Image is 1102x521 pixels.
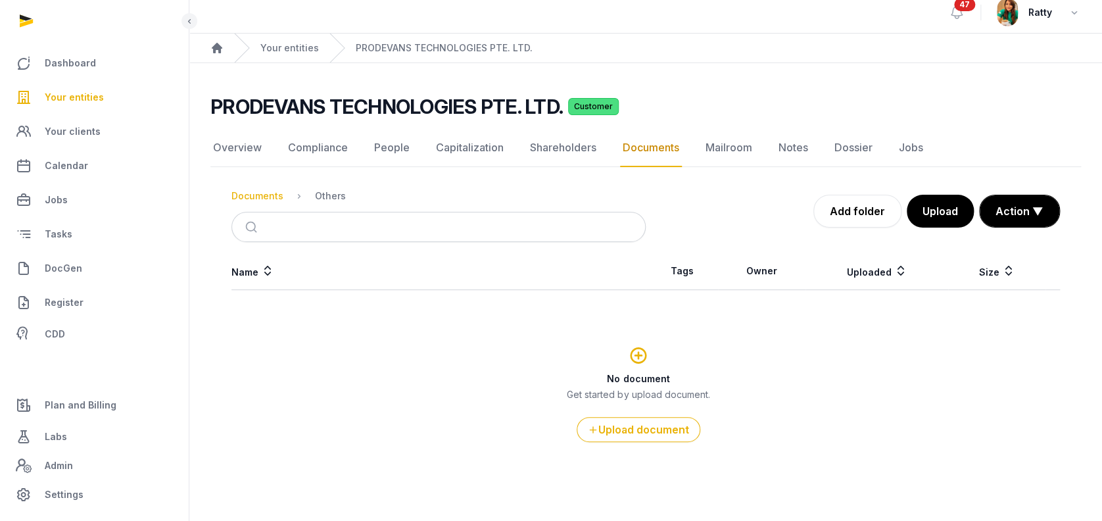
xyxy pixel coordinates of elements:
a: Settings [11,479,178,510]
h3: No document [232,372,1045,385]
span: CDD [45,326,65,342]
span: Your entities [45,89,104,105]
th: Tags [646,253,718,290]
span: Plan and Billing [45,397,116,413]
a: PRODEVANS TECHNOLOGIES PTE. LTD. [356,41,533,55]
button: Action ▼ [980,195,1059,227]
a: Shareholders [527,129,599,167]
a: Your entities [260,41,319,55]
th: Size [948,253,1045,290]
a: Capitalization [433,129,506,167]
span: Admin [45,458,73,474]
a: Calendar [11,150,178,182]
a: People [371,129,412,167]
span: Your clients [45,124,101,139]
span: Register [45,295,84,310]
nav: Tabs [210,129,1081,167]
a: Dossier [832,129,875,167]
a: Notes [776,129,811,167]
button: Submit [237,212,268,241]
a: CDD [11,321,178,347]
a: Tasks [11,218,178,250]
span: Ratty [1028,5,1052,20]
a: Mailroom [703,129,755,167]
a: Dashboard [11,47,178,79]
a: Jobs [896,129,926,167]
div: Documents [231,189,283,203]
a: Your entities [11,82,178,113]
a: Admin [11,453,178,479]
a: Documents [620,129,682,167]
a: Compliance [285,129,350,167]
a: Jobs [11,184,178,216]
a: Add folder [813,195,901,228]
a: Plan and Billing [11,389,178,421]
th: Uploaded [805,253,948,290]
h2: PRODEVANS TECHNOLOGIES PTE. LTD. [210,95,563,118]
a: DocGen [11,253,178,284]
button: Upload document [577,417,700,442]
th: Owner [718,253,805,290]
span: Calendar [45,158,88,174]
nav: Breadcrumb [231,180,646,212]
th: Name [231,253,646,290]
div: Others [315,189,346,203]
span: Jobs [45,192,68,208]
a: Your clients [11,116,178,147]
nav: Breadcrumb [189,34,1102,63]
p: Get started by upload document. [232,388,1045,401]
a: Overview [210,129,264,167]
span: Labs [45,429,67,445]
span: Settings [45,487,84,503]
span: Customer [568,98,619,115]
span: Tasks [45,226,72,242]
span: Dashboard [45,55,96,71]
a: Register [11,287,178,318]
span: DocGen [45,260,82,276]
button: Upload [907,195,974,228]
a: Labs [11,421,178,453]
